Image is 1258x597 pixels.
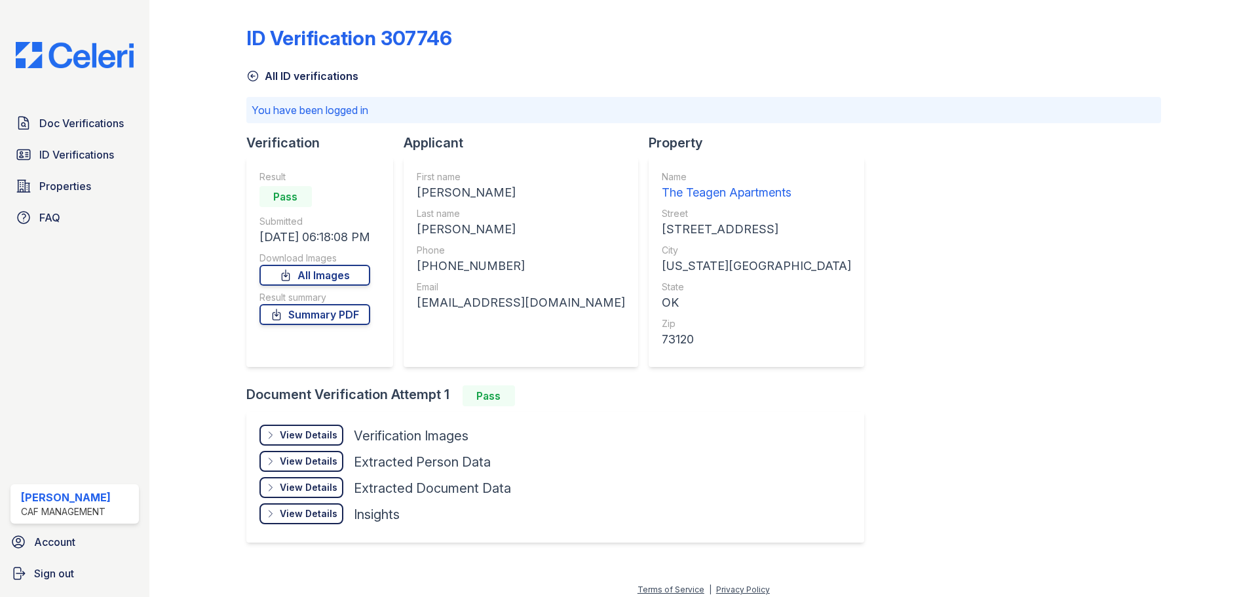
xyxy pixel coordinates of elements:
div: Last name [417,207,625,220]
div: View Details [280,429,337,442]
div: [PERSON_NAME] [21,490,111,505]
div: Insights [354,505,400,524]
a: FAQ [10,204,139,231]
div: 73120 [662,330,851,349]
div: Zip [662,317,851,330]
span: Doc Verifications [39,115,124,131]
div: State [662,280,851,294]
span: Sign out [34,566,74,581]
div: Result [259,170,370,183]
a: Terms of Service [638,585,704,594]
div: View Details [280,455,337,468]
div: Phone [417,244,625,257]
img: CE_Logo_Blue-a8612792a0a2168367f1c8372b55b34899dd931a85d93a1a3d3e32e68fde9ad4.png [5,42,144,68]
div: Extracted Person Data [354,453,491,471]
a: Privacy Policy [716,585,770,594]
span: Account [34,534,75,550]
div: Pass [463,385,515,406]
a: ID Verifications [10,142,139,168]
div: The Teagen Apartments [662,183,851,202]
div: Extracted Document Data [354,479,511,497]
a: All Images [259,265,370,286]
a: Sign out [5,560,144,587]
div: CAF Management [21,505,111,518]
div: Email [417,280,625,294]
a: All ID verifications [246,68,358,84]
div: Verification Images [354,427,468,445]
div: [PERSON_NAME] [417,183,625,202]
div: City [662,244,851,257]
div: First name [417,170,625,183]
div: | [709,585,712,594]
div: ID Verification 307746 [246,26,452,50]
div: Property [649,134,875,152]
div: Submitted [259,215,370,228]
div: Applicant [404,134,649,152]
div: OK [662,294,851,312]
a: Account [5,529,144,555]
div: [STREET_ADDRESS] [662,220,851,239]
div: Result summary [259,291,370,304]
div: Name [662,170,851,183]
span: FAQ [39,210,60,225]
div: [US_STATE][GEOGRAPHIC_DATA] [662,257,851,275]
div: [DATE] 06:18:08 PM [259,228,370,246]
a: Properties [10,173,139,199]
div: Download Images [259,252,370,265]
a: Name The Teagen Apartments [662,170,851,202]
div: Street [662,207,851,220]
div: Verification [246,134,404,152]
div: [PHONE_NUMBER] [417,257,625,275]
div: [PERSON_NAME] [417,220,625,239]
div: View Details [280,507,337,520]
span: ID Verifications [39,147,114,163]
span: Properties [39,178,91,194]
div: [EMAIL_ADDRESS][DOMAIN_NAME] [417,294,625,312]
a: Summary PDF [259,304,370,325]
div: Pass [259,186,312,207]
div: Document Verification Attempt 1 [246,385,875,406]
a: Doc Verifications [10,110,139,136]
div: View Details [280,481,337,494]
p: You have been logged in [252,102,1156,118]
